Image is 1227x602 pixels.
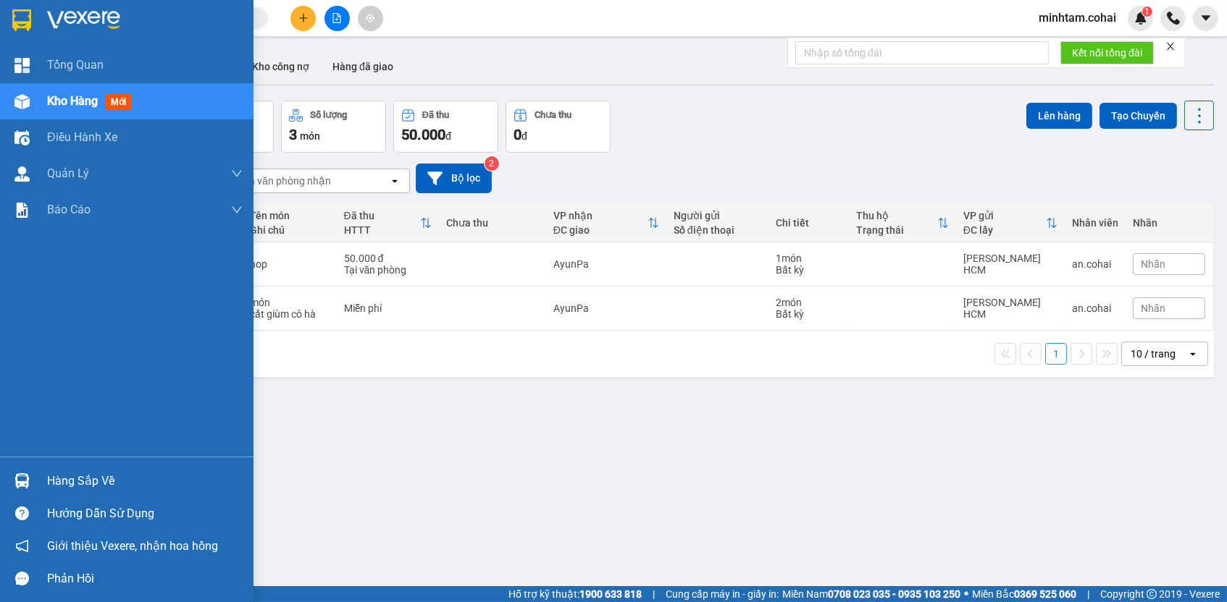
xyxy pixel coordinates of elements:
span: Miền Bắc [972,586,1076,602]
button: plus [290,6,316,31]
div: Bất kỳ [776,264,842,276]
span: notification [15,539,29,553]
span: mới [105,94,132,110]
strong: 0708 023 035 - 0935 103 250 [828,588,960,600]
button: Hàng đã giao [321,49,405,84]
div: AyunPa [553,302,659,314]
div: an.cohai [1072,302,1118,314]
div: ĐC lấy [963,224,1046,236]
div: Ghi chú [250,224,329,236]
div: Chưa thu [446,217,539,229]
div: VP nhận [553,210,648,221]
div: Tên món [250,210,329,221]
div: Đã thu [344,210,421,221]
th: Toggle SortBy [337,204,440,242]
span: copyright [1147,589,1157,599]
img: phone-icon [1167,12,1180,25]
div: Tại văn phòng [344,264,432,276]
span: Quản Lý [47,164,89,182]
span: file-add [332,13,342,23]
div: ĐC giao [553,224,648,236]
div: Hướng dẫn sử dụng [47,503,243,525]
span: Giới thiệu Vexere, nhận hoa hồng [47,537,218,555]
span: Kết nối tổng đài [1072,45,1142,61]
button: aim [358,6,383,31]
img: warehouse-icon [14,473,30,488]
span: down [231,204,243,216]
span: 50.000 [401,126,445,143]
img: warehouse-icon [14,94,30,109]
div: 2 món [776,297,842,308]
sup: 1 [1142,7,1152,17]
div: Đã thu [422,110,449,120]
div: Thu hộ [856,210,937,221]
svg: open [389,175,401,187]
img: warehouse-icon [14,130,30,145]
div: Hàng sắp về [47,470,243,492]
span: Báo cáo [47,200,91,219]
span: 0 [514,126,522,143]
th: Toggle SortBy [546,204,666,242]
strong: 0369 525 060 [1014,588,1076,600]
svg: open [1187,348,1199,360]
span: aim [365,13,375,23]
input: Nhập số tổng đài [795,41,1049,64]
span: question-circle [15,506,29,520]
div: Chưa thu [535,110,571,120]
span: đ [445,130,451,142]
div: Chọn văn phòng nhận [231,174,331,188]
button: Lên hàng [1026,103,1092,129]
th: Toggle SortBy [956,204,1065,242]
button: Bộ lọc [416,164,492,193]
div: 1 món [776,253,842,264]
div: Trạng thái [856,224,937,236]
div: Miễn phí [344,302,432,314]
div: VP gửi [963,210,1046,221]
span: món [300,130,320,142]
span: đ [522,130,527,142]
button: Chưa thu0đ [506,101,611,153]
button: Tạo Chuyến [1100,103,1177,129]
div: [PERSON_NAME] HCM [963,253,1058,276]
div: Bất kỳ [776,308,842,320]
div: an.cohai [1072,258,1118,270]
div: Số lượng [310,110,347,120]
span: | [653,586,655,602]
button: 1 [1045,343,1067,365]
div: Số điện thoại [674,224,762,236]
div: Chi tiết [776,217,842,229]
span: | [1087,586,1089,602]
div: hop [250,258,329,270]
span: 3 [289,126,297,143]
span: Kho hàng [47,94,98,108]
img: warehouse-icon [14,166,30,182]
div: HTTT [344,224,421,236]
div: 50.000 đ [344,253,432,264]
span: Cung cấp máy in - giấy in: [666,586,779,602]
span: Miền Nam [782,586,960,602]
button: caret-down [1193,6,1218,31]
span: message [15,572,29,585]
span: plus [298,13,309,23]
img: logo-vxr [12,9,31,31]
strong: 1900 633 818 [579,588,642,600]
span: down [231,168,243,179]
div: Nhân viên [1072,217,1118,229]
button: Kho công nợ [240,49,321,84]
span: 1 [1144,7,1149,17]
button: Số lượng3món [281,101,386,153]
div: món [250,297,329,308]
div: cất giùm cô hà [250,308,329,320]
span: caret-down [1199,12,1213,25]
div: Người gửi [674,210,762,221]
span: close [1165,41,1176,51]
span: Tổng Quan [47,56,104,74]
button: Kết nối tổng đài [1060,41,1154,64]
img: icon-new-feature [1134,12,1147,25]
sup: 2 [485,156,499,171]
img: dashboard-icon [14,58,30,73]
span: Điều hành xe [47,128,117,146]
div: [PERSON_NAME] HCM [963,297,1058,320]
span: minhtam.cohai [1027,9,1128,27]
span: Nhãn [1141,302,1165,314]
